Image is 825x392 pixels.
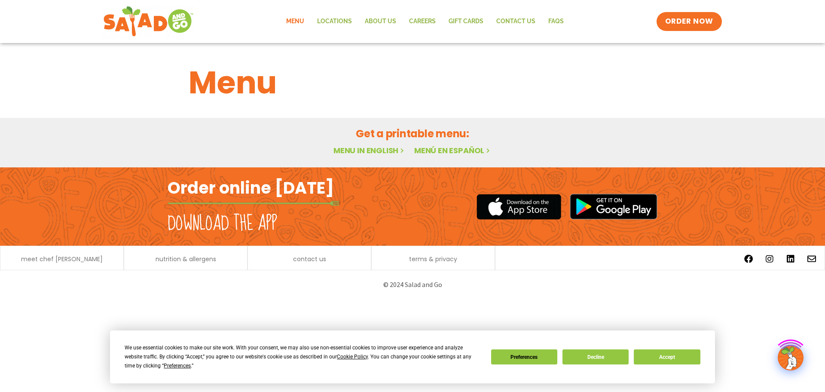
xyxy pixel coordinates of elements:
[293,256,326,262] a: contact us
[337,354,368,360] span: Cookie Policy
[168,177,334,198] h2: Order online [DATE]
[562,349,629,364] button: Decline
[442,12,490,31] a: GIFT CARDS
[172,279,653,290] p: © 2024 Salad and Go
[280,12,311,31] a: Menu
[358,12,403,31] a: About Us
[189,59,636,106] h1: Menu
[570,194,657,219] img: google_play
[490,12,542,31] a: Contact Us
[634,349,700,364] button: Accept
[657,12,722,31] a: ORDER NOW
[189,126,636,141] h2: Get a printable menu:
[168,212,277,236] h2: Download the app
[333,145,406,156] a: Menu in English
[491,349,557,364] button: Preferences
[110,330,715,383] div: Cookie Consent Prompt
[477,193,561,221] img: appstore
[414,145,492,156] a: Menú en español
[156,256,216,262] a: nutrition & allergens
[542,12,570,31] a: FAQs
[103,4,194,39] img: new-SAG-logo-768×292
[311,12,358,31] a: Locations
[164,363,191,369] span: Preferences
[168,201,339,206] img: fork
[21,256,103,262] a: meet chef [PERSON_NAME]
[125,343,480,370] div: We use essential cookies to make our site work. With your consent, we may also use non-essential ...
[665,16,713,27] span: ORDER NOW
[403,12,442,31] a: Careers
[280,12,570,31] nav: Menu
[409,256,457,262] a: terms & privacy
